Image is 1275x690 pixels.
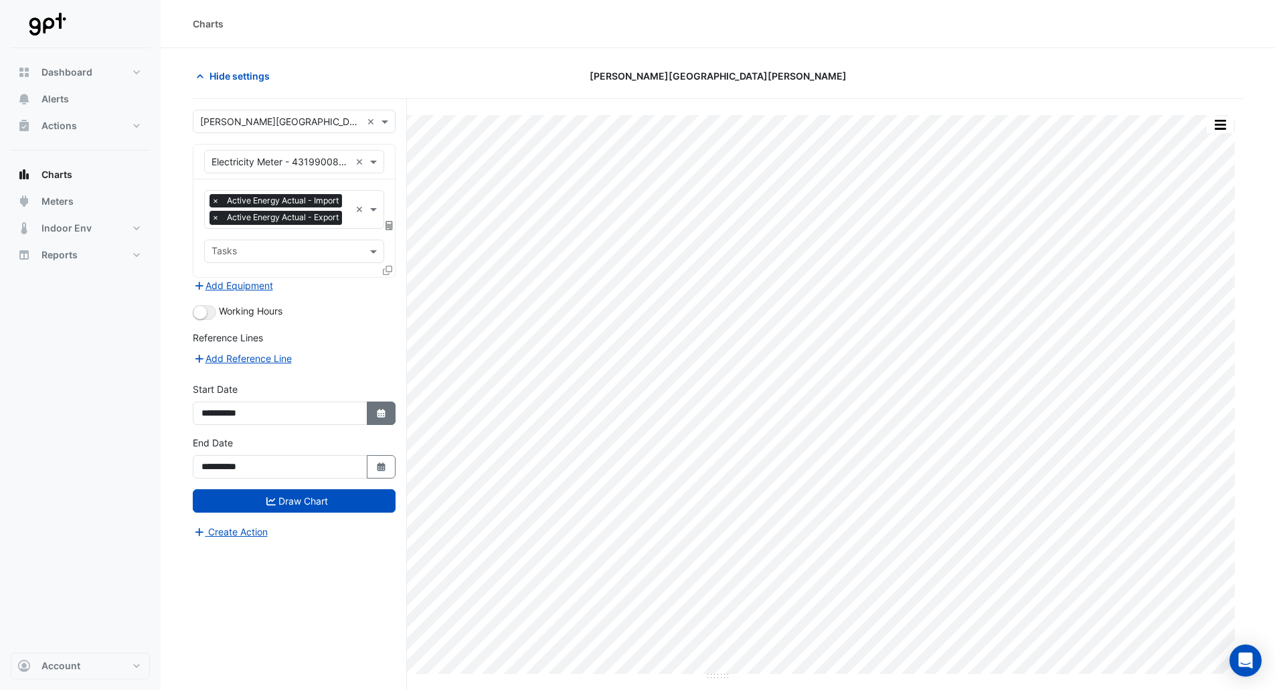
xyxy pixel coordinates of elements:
button: Meters [11,188,150,215]
app-icon: Meters [17,195,31,208]
span: × [209,211,222,224]
span: Active Energy Actual - Export [224,211,342,224]
button: Alerts [11,86,150,112]
button: Hide settings [193,64,278,88]
button: Dashboard [11,59,150,86]
span: Alerts [41,92,69,106]
span: Actions [41,119,77,133]
div: Tasks [209,244,237,261]
span: Account [41,659,80,673]
app-icon: Indoor Env [17,222,31,235]
label: Start Date [193,382,238,396]
span: Working Hours [219,305,282,317]
button: Create Action [193,524,268,539]
app-icon: Actions [17,119,31,133]
span: Dashboard [41,66,92,79]
span: Indoor Env [41,222,92,235]
button: Add Reference Line [193,351,292,366]
fa-icon: Select Date [375,461,388,472]
button: Reports [11,242,150,268]
span: Meters [41,195,74,208]
fa-icon: Select Date [375,408,388,419]
div: Open Intercom Messenger [1229,644,1262,677]
app-icon: Dashboard [17,66,31,79]
label: End Date [193,436,233,450]
span: × [209,194,222,207]
button: Charts [11,161,150,188]
span: Charts [41,168,72,181]
app-icon: Reports [17,248,31,262]
span: Clear [367,114,378,128]
button: Indoor Env [11,215,150,242]
span: Active Energy Actual - Import [224,194,342,207]
span: Clone Favourites and Tasks from this Equipment to other Equipment [383,264,392,276]
div: Charts [193,17,224,31]
span: [PERSON_NAME][GEOGRAPHIC_DATA][PERSON_NAME] [590,69,847,83]
button: More Options [1207,116,1234,133]
label: Reference Lines [193,331,263,345]
span: Clear [355,155,367,169]
app-icon: Charts [17,168,31,181]
button: Add Equipment [193,278,274,293]
span: Choose Function [384,220,396,231]
span: Reports [41,248,78,262]
app-icon: Alerts [17,92,31,106]
button: Draw Chart [193,489,396,513]
button: Actions [11,112,150,139]
span: Hide settings [209,69,270,83]
img: Company Logo [16,11,76,37]
button: Account [11,653,150,679]
span: Clear [355,202,367,216]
